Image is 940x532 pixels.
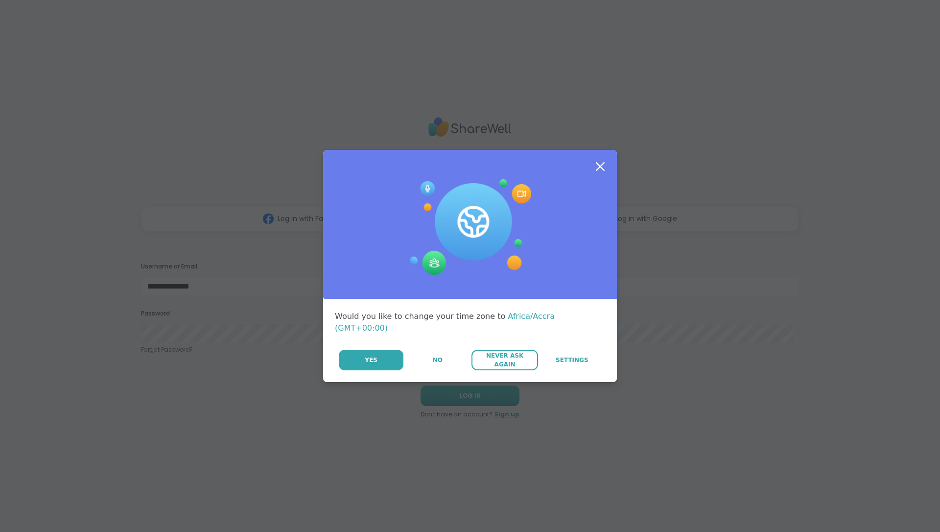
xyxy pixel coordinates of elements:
span: Never Ask Again [476,351,533,369]
div: Would you like to change your time zone to [335,311,605,334]
span: Settings [556,356,588,364]
button: Yes [339,350,403,370]
span: Africa/Accra (GMT+00:00) [335,312,555,333]
span: Yes [365,356,377,364]
a: Settings [539,350,605,370]
img: Session Experience [409,179,531,275]
button: Never Ask Again [471,350,538,370]
span: No [433,356,443,364]
button: No [404,350,470,370]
